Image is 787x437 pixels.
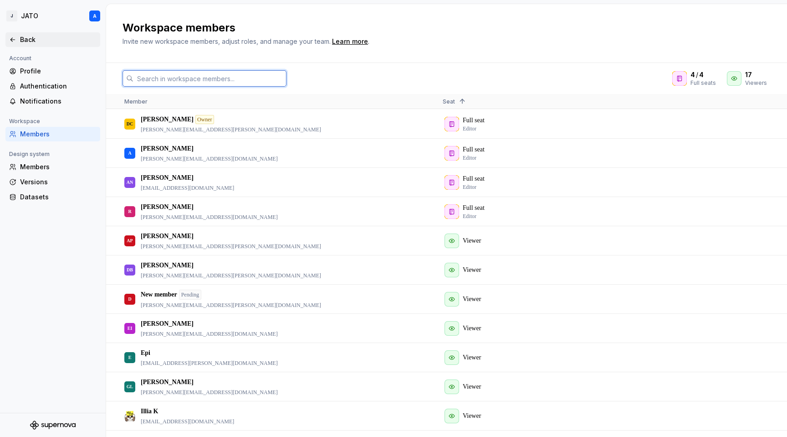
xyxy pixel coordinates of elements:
[141,203,194,212] p: [PERSON_NAME]
[20,192,97,202] div: Datasets
[123,21,760,35] h2: Workspace members
[30,421,76,430] svg: Supernova Logo
[141,243,321,250] p: [PERSON_NAME][EMAIL_ADDRESS][PERSON_NAME][DOMAIN_NAME]
[141,330,278,338] p: [PERSON_NAME][EMAIL_ADDRESS][DOMAIN_NAME]
[5,53,35,64] div: Account
[20,67,97,76] div: Profile
[5,32,100,47] a: Back
[127,261,133,279] div: DB
[141,126,321,133] p: [PERSON_NAME][EMAIL_ADDRESS][PERSON_NAME][DOMAIN_NAME]
[141,213,278,221] p: [PERSON_NAME][EMAIL_ADDRESS][DOMAIN_NAME]
[127,378,133,395] div: GL
[141,184,234,192] p: [EMAIL_ADDRESS][DOMAIN_NAME]
[141,173,194,182] p: [PERSON_NAME]
[127,115,133,133] div: DC
[5,190,100,204] a: Datasets
[5,160,100,174] a: Members
[93,12,97,20] div: A
[141,290,177,299] p: New member
[141,389,278,396] p: [PERSON_NAME][EMAIL_ADDRESS][DOMAIN_NAME]
[20,177,97,187] div: Versions
[128,349,132,366] div: E
[20,82,97,91] div: Authentication
[5,175,100,189] a: Versions
[141,155,278,162] p: [PERSON_NAME][EMAIL_ADDRESS][DOMAIN_NAME]
[133,70,286,87] input: Search in workspace members...
[443,98,455,105] span: Seat
[20,130,97,139] div: Members
[141,115,194,124] p: [PERSON_NAME]
[332,37,368,46] a: Learn more
[699,70,704,79] span: 4
[5,64,100,78] a: Profile
[141,359,278,367] p: [EMAIL_ADDRESS][PERSON_NAME][DOMAIN_NAME]
[124,411,135,421] img: Illia K
[21,11,38,21] div: JATO
[124,98,148,105] span: Member
[128,144,131,162] div: A
[745,79,767,87] div: Viewers
[690,70,716,79] div: /
[141,261,194,270] p: [PERSON_NAME]
[195,115,214,124] div: Owner
[141,407,158,416] p: Illia K
[20,35,97,44] div: Back
[6,10,17,21] div: J
[331,38,369,45] span: .
[745,70,752,79] span: 17
[2,6,104,26] button: JJATOA
[141,349,150,358] p: Epi
[128,203,131,220] div: R
[5,79,100,94] a: Authentication
[141,144,194,153] p: [PERSON_NAME]
[127,232,133,250] div: AP
[141,302,321,309] p: [PERSON_NAME][EMAIL_ADDRESS][PERSON_NAME][DOMAIN_NAME]
[141,232,194,241] p: [PERSON_NAME]
[690,70,695,79] span: 4
[127,173,133,191] div: AN
[123,37,331,45] span: Invite new workspace members, adjust roles, and manage your team.
[5,94,100,109] a: Notifications
[20,162,97,172] div: Members
[5,127,100,141] a: Members
[20,97,97,106] div: Notifications
[141,272,321,279] p: [PERSON_NAME][EMAIL_ADDRESS][PERSON_NAME][DOMAIN_NAME]
[141,378,194,387] p: [PERSON_NAME]
[128,290,131,308] div: D
[5,149,53,160] div: Design system
[128,319,133,337] div: EI
[179,290,201,300] div: Pending
[141,418,234,425] p: [EMAIL_ADDRESS][DOMAIN_NAME]
[5,116,44,127] div: Workspace
[690,79,716,87] div: Full seats
[141,319,194,328] p: [PERSON_NAME]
